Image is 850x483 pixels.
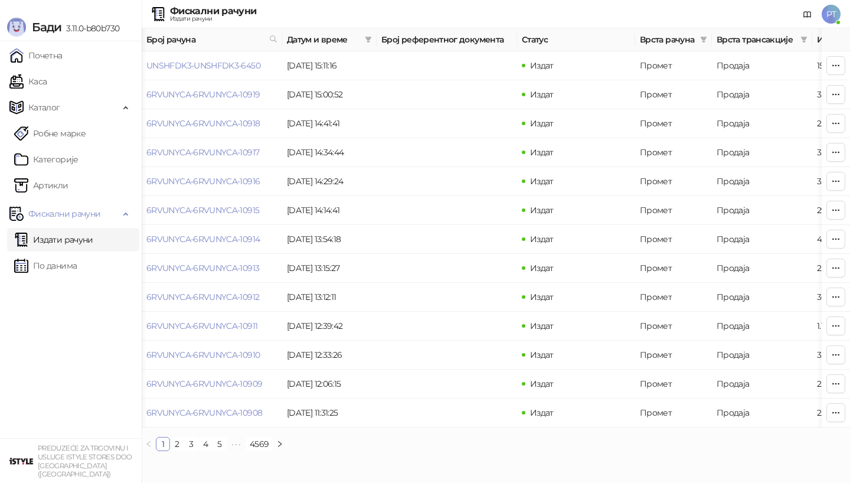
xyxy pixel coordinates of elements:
[530,263,554,273] span: Издат
[282,138,377,167] td: [DATE] 14:34:44
[712,196,812,225] td: Продаја
[146,234,260,244] a: 6RVUNYCA-6RVUNYCA-10914
[377,28,517,51] th: Број референтног документа
[635,28,712,51] th: Врста рачуна
[282,341,377,370] td: [DATE] 12:33:26
[635,138,712,167] td: Промет
[14,228,93,252] a: Издати рачуни
[635,341,712,370] td: Промет
[530,350,554,360] span: Издат
[146,176,260,187] a: 6RVUNYCA-6RVUNYCA-10916
[282,254,377,283] td: [DATE] 13:15:27
[273,437,287,451] li: Следећа страна
[142,283,282,312] td: 6RVUNYCA-6RVUNYCA-10912
[712,138,812,167] td: Продаја
[146,378,262,389] a: 6RVUNYCA-6RVUNYCA-10909
[517,28,635,51] th: Статус
[712,51,812,80] td: Продаја
[530,147,554,158] span: Издат
[142,196,282,225] td: 6RVUNYCA-6RVUNYCA-10915
[712,167,812,196] td: Продаја
[170,6,256,16] div: Фискални рачуни
[712,399,812,427] td: Продаја
[282,283,377,312] td: [DATE] 13:12:11
[246,438,272,451] a: 4569
[14,174,68,197] a: ArtikliАртикли
[635,167,712,196] td: Промет
[530,118,554,129] span: Издат
[227,437,246,451] li: Следећих 5 Страна
[717,33,796,46] span: Врста трансакције
[212,437,227,451] li: 5
[700,36,707,43] span: filter
[146,407,262,418] a: 6RVUNYCA-6RVUNYCA-10908
[170,16,256,22] div: Издати рачуни
[146,350,260,360] a: 6RVUNYCA-6RVUNYCA-10910
[282,109,377,138] td: [DATE] 14:41:41
[198,437,212,451] li: 4
[362,31,374,48] span: filter
[61,23,119,34] span: 3.11.0-b80b730
[282,399,377,427] td: [DATE] 11:31:25
[142,167,282,196] td: 6RVUNYCA-6RVUNYCA-10916
[142,109,282,138] td: 6RVUNYCA-6RVUNYCA-10918
[712,283,812,312] td: Продаја
[28,96,60,119] span: Каталог
[282,196,377,225] td: [DATE] 14:14:41
[146,292,259,302] a: 6RVUNYCA-6RVUNYCA-10912
[798,31,810,48] span: filter
[282,225,377,254] td: [DATE] 13:54:18
[142,437,156,451] li: Претходна страна
[530,292,554,302] span: Издат
[142,225,282,254] td: 6RVUNYCA-6RVUNYCA-10914
[199,438,212,451] a: 4
[7,18,26,37] img: Logo
[635,109,712,138] td: Промет
[712,312,812,341] td: Продаја
[273,437,287,451] button: right
[14,148,79,171] a: Категорије
[185,438,198,451] a: 3
[712,341,812,370] td: Продаја
[146,205,259,216] a: 6RVUNYCA-6RVUNYCA-10915
[28,202,100,226] span: Фискални рачуни
[287,33,360,46] span: Датум и време
[9,70,47,93] a: Каса
[282,51,377,80] td: [DATE] 15:11:16
[145,440,152,448] span: left
[142,80,282,109] td: 6RVUNYCA-6RVUNYCA-10919
[530,89,554,100] span: Издат
[365,36,372,43] span: filter
[712,28,812,51] th: Врста трансакције
[635,283,712,312] td: Промет
[142,312,282,341] td: 6RVUNYCA-6RVUNYCA-10911
[635,370,712,399] td: Промет
[142,254,282,283] td: 6RVUNYCA-6RVUNYCA-10913
[635,196,712,225] td: Промет
[635,225,712,254] td: Промет
[156,437,170,451] li: 1
[800,36,807,43] span: filter
[530,407,554,418] span: Издат
[227,437,246,451] span: •••
[282,167,377,196] td: [DATE] 14:29:24
[146,321,257,331] a: 6RVUNYCA-6RVUNYCA-10911
[38,444,132,478] small: PREDUZEĆE ZA TRGOVINU I USLUGE ISTYLE STORES DOO [GEOGRAPHIC_DATA] ([GEOGRAPHIC_DATA])
[32,20,61,34] span: Бади
[146,118,260,129] a: 6RVUNYCA-6RVUNYCA-10918
[142,341,282,370] td: 6RVUNYCA-6RVUNYCA-10910
[156,438,169,451] a: 1
[530,321,554,331] span: Издат
[635,312,712,341] td: Промет
[213,438,226,451] a: 5
[530,176,554,187] span: Издат
[530,60,554,71] span: Издат
[142,138,282,167] td: 6RVUNYCA-6RVUNYCA-10917
[142,370,282,399] td: 6RVUNYCA-6RVUNYCA-10909
[146,147,259,158] a: 6RVUNYCA-6RVUNYCA-10917
[276,440,283,448] span: right
[530,205,554,216] span: Издат
[635,254,712,283] td: Промет
[635,80,712,109] td: Промет
[9,44,63,67] a: Почетна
